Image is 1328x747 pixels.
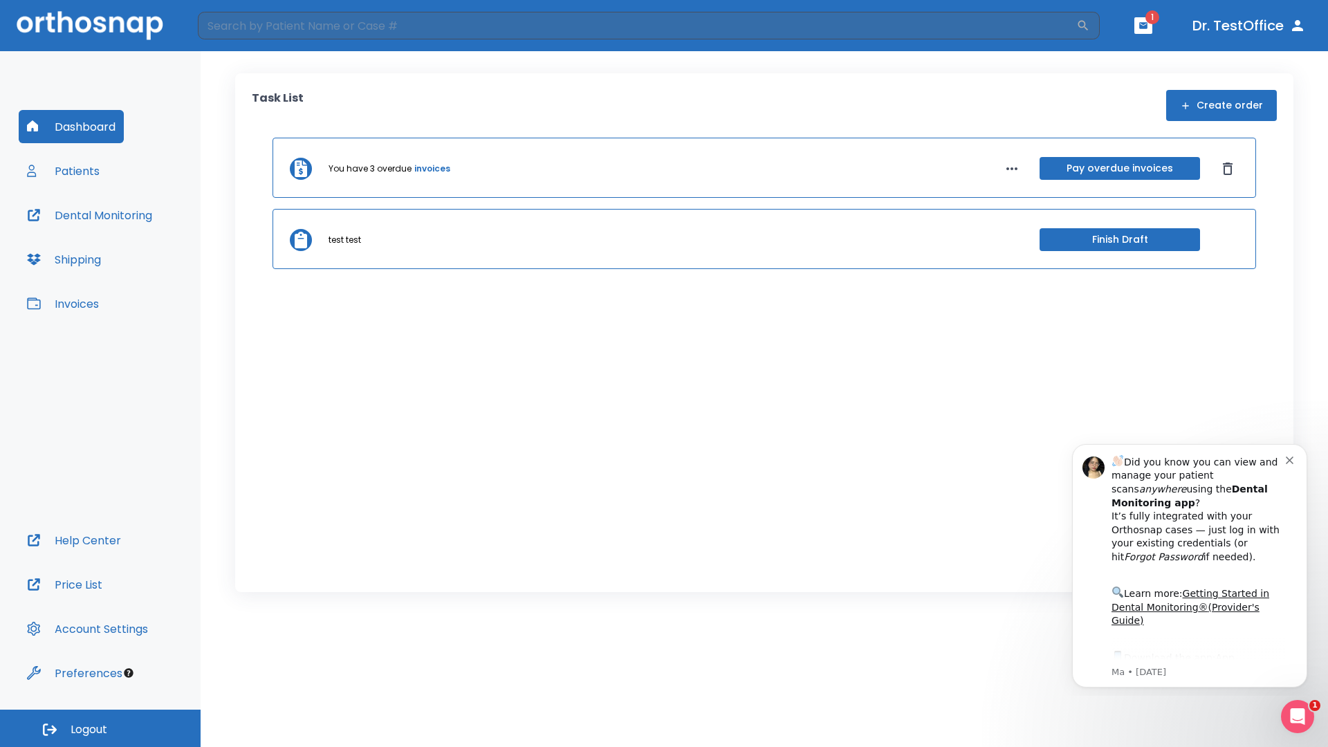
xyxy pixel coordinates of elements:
[19,612,156,645] button: Account Settings
[1217,158,1239,180] button: Dismiss
[17,11,163,39] img: Orthosnap
[19,154,108,187] button: Patients
[414,163,450,175] a: invoices
[71,722,107,737] span: Logout
[329,234,361,246] p: test test
[19,243,109,276] button: Shipping
[198,12,1076,39] input: Search by Patient Name or Case #
[19,656,131,690] button: Preferences
[1145,10,1159,24] span: 1
[19,568,111,601] button: Price List
[1040,228,1200,251] button: Finish Draft
[234,21,246,33] button: Dismiss notification
[60,221,183,246] a: App Store
[329,163,412,175] p: You have 3 overdue
[60,234,234,247] p: Message from Ma, sent 5w ago
[1187,13,1311,38] button: Dr. TestOffice
[19,524,129,557] button: Help Center
[1281,700,1314,733] iframe: Intercom live chat
[1309,700,1320,711] span: 1
[1040,157,1200,180] button: Pay overdue invoices
[19,110,124,143] button: Dashboard
[60,217,234,288] div: Download the app: | ​ Let us know if you need help getting started!
[252,90,304,121] p: Task List
[1166,90,1277,121] button: Create order
[19,287,107,320] button: Invoices
[122,667,135,679] div: Tooltip anchor
[1051,432,1328,696] iframe: Intercom notifications message
[19,199,160,232] button: Dental Monitoring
